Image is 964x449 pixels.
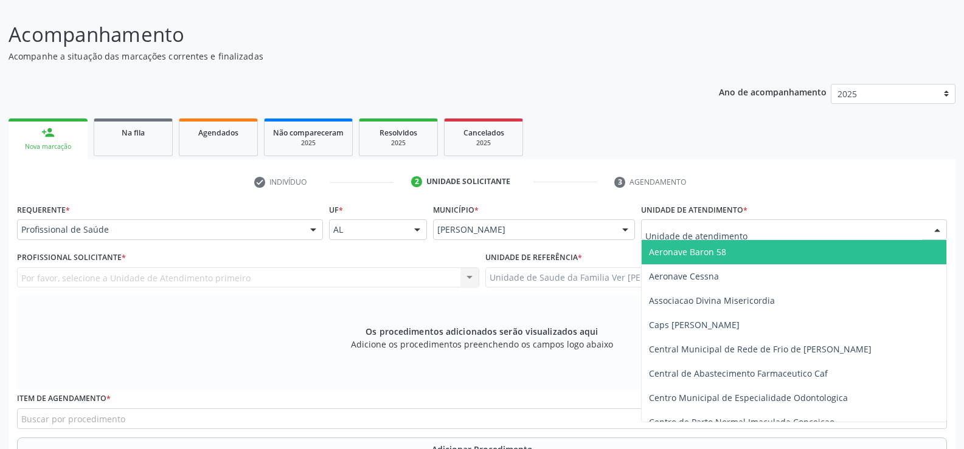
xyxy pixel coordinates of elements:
span: Adicione os procedimentos preenchendo os campos logo abaixo [351,338,613,351]
span: Não compareceram [273,128,344,138]
label: Município [433,201,479,219]
span: Associacao Divina Misericordia [649,295,775,306]
span: Caps [PERSON_NAME] [649,319,740,331]
span: Centro Municipal de Especialidade Odontologica [649,392,848,403]
span: Os procedimentos adicionados serão visualizados aqui [366,325,598,338]
p: Acompanhe a situação das marcações correntes e finalizadas [9,50,671,63]
span: AL [333,224,402,236]
div: Nova marcação [17,142,79,151]
span: Buscar por procedimento [21,413,125,425]
label: Item de agendamento [17,389,111,408]
span: Aeronave Cessna [649,270,719,282]
span: Central de Abastecimento Farmaceutico Caf [649,368,828,379]
span: Centro de Parto Normal Imaculada Conceicao [649,416,834,428]
label: UF [329,201,343,219]
span: [PERSON_NAME] [437,224,610,236]
label: Profissional Solicitante [17,248,126,267]
input: Unidade de atendimento [645,224,922,248]
div: 2025 [273,139,344,148]
span: Resolvidos [380,128,417,138]
div: Unidade solicitante [426,176,510,187]
div: 2025 [453,139,514,148]
div: 2 [411,176,422,187]
span: Profissional de Saúde [21,224,298,236]
div: person_add [41,126,55,139]
span: Na fila [122,128,145,138]
span: Aeronave Baron 58 [649,246,726,258]
label: Unidade de atendimento [641,201,747,219]
div: 2025 [368,139,429,148]
label: Requerente [17,201,70,219]
label: Unidade de referência [485,248,582,267]
p: Acompanhamento [9,19,671,50]
span: Cancelados [463,128,504,138]
span: Agendados [198,128,238,138]
span: Central Municipal de Rede de Frio de [PERSON_NAME] [649,343,872,355]
p: Ano de acompanhamento [719,84,827,99]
